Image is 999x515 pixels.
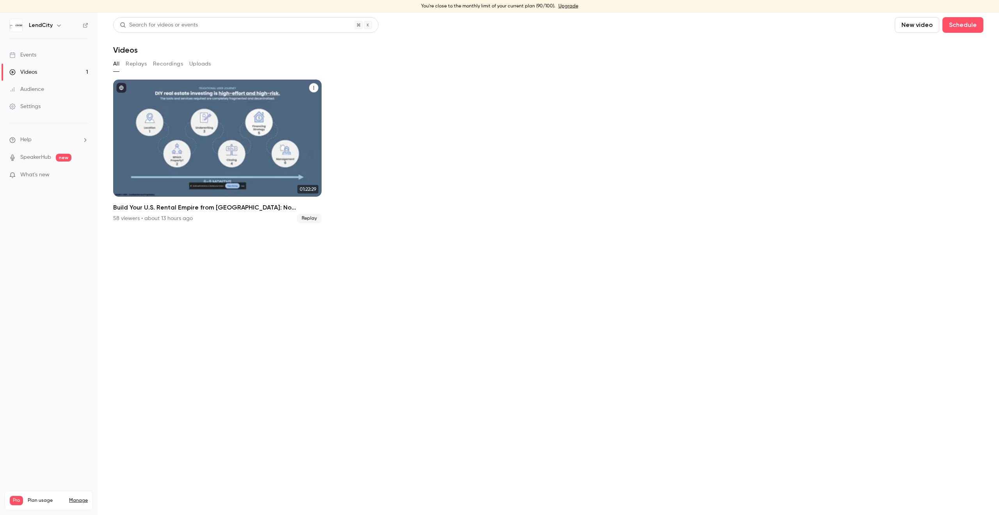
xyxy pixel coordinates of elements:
[9,103,41,110] div: Settings
[113,80,983,223] ul: Videos
[113,80,322,223] li: Build Your U.S. Rental Empire from Canada: No Headaches, Step-by-Step
[113,58,119,70] button: All
[116,83,126,93] button: published
[28,497,64,504] span: Plan usage
[189,58,211,70] button: Uploads
[9,136,88,144] li: help-dropdown-opener
[120,21,198,29] div: Search for videos or events
[942,17,983,33] button: Schedule
[113,45,138,55] h1: Videos
[9,51,36,59] div: Events
[9,85,44,93] div: Audience
[10,496,23,505] span: Pro
[558,3,578,9] a: Upgrade
[20,153,51,162] a: SpeakerHub
[113,80,322,223] a: 01:22:29Build Your U.S. Rental Empire from [GEOGRAPHIC_DATA]: No Headaches, Step-by-Step58 viewer...
[20,136,32,144] span: Help
[113,215,193,222] div: 58 viewers • about 13 hours ago
[113,17,983,510] section: Videos
[297,214,322,223] span: Replay
[113,203,322,212] h2: Build Your U.S. Rental Empire from [GEOGRAPHIC_DATA]: No Headaches, Step-by-Step
[126,58,147,70] button: Replays
[10,19,22,32] img: LendCity
[895,17,939,33] button: New video
[297,185,318,194] span: 01:22:29
[69,497,88,504] a: Manage
[9,68,37,76] div: Videos
[56,154,71,162] span: new
[29,21,53,29] h6: LendCity
[20,171,50,179] span: What's new
[153,58,183,70] button: Recordings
